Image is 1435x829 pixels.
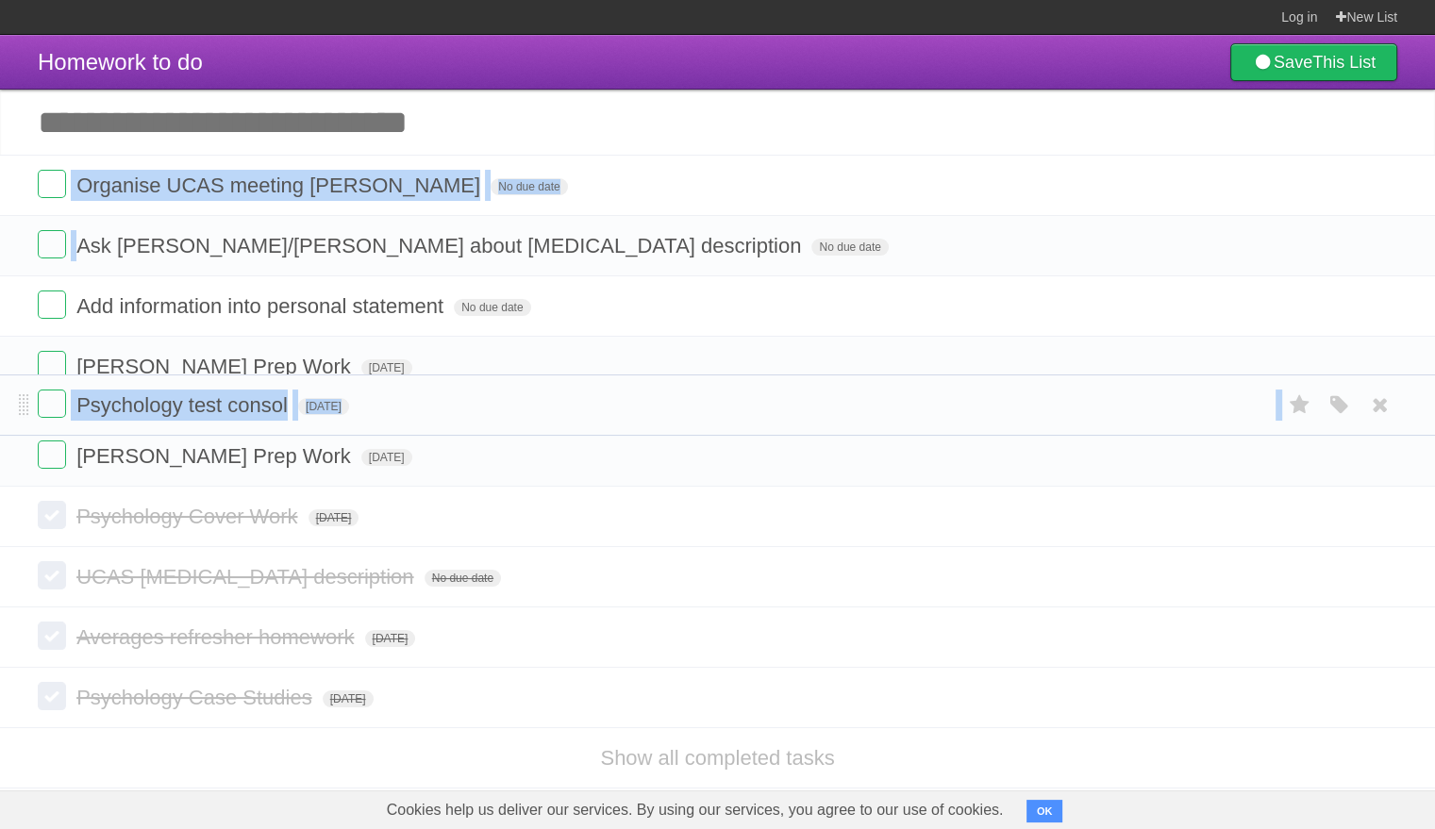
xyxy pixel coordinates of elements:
[76,686,316,709] span: Psychology Case Studies
[76,234,806,257] span: Ask [PERSON_NAME]/[PERSON_NAME] about [MEDICAL_DATA] description
[38,501,66,529] label: Done
[323,690,374,707] span: [DATE]
[76,444,356,468] span: [PERSON_NAME] Prep Work
[38,170,66,198] label: Done
[76,565,418,589] span: UCAS [MEDICAL_DATA] description
[38,351,66,379] label: Done
[365,630,416,647] span: [DATE]
[76,505,302,528] span: Psychology Cover Work
[1312,53,1376,72] b: This List
[491,178,567,195] span: No due date
[38,49,203,75] span: Homework to do
[368,791,1023,829] span: Cookies help us deliver our services. By using our services, you agree to our use of cookies.
[361,359,412,376] span: [DATE]
[600,746,834,770] a: Show all completed tasks
[811,239,888,256] span: No due date
[1282,390,1318,421] label: Star task
[76,355,356,378] span: [PERSON_NAME] Prep Work
[38,290,66,319] label: Done
[309,509,359,526] span: [DATE]
[76,294,448,318] span: Add information into personal statement
[298,398,349,415] span: [DATE]
[76,174,485,197] span: Organise UCAS meeting [PERSON_NAME]
[1230,43,1397,81] a: SaveThis List
[454,299,530,316] span: No due date
[38,682,66,710] label: Done
[38,390,66,418] label: Done
[425,570,501,587] span: No due date
[38,230,66,258] label: Done
[38,561,66,589] label: Done
[76,625,359,649] span: Averages refresher homework
[76,393,292,417] span: Psychology test consol
[1026,800,1063,822] button: OK
[38,622,66,650] label: Done
[38,440,66,469] label: Done
[361,449,412,466] span: [DATE]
